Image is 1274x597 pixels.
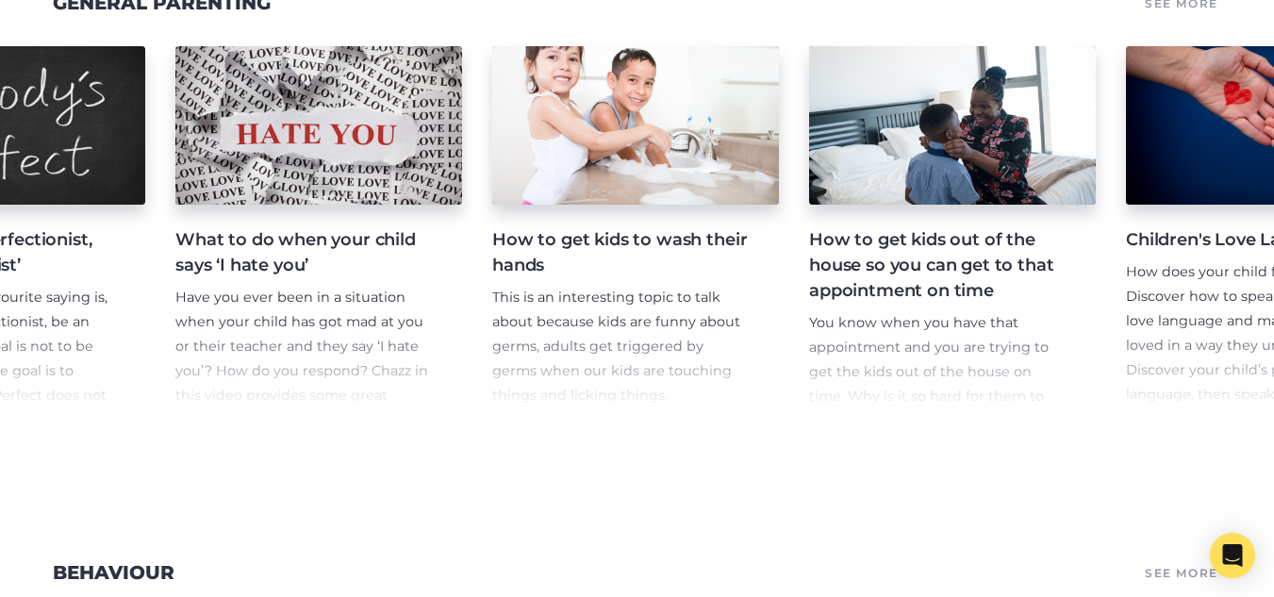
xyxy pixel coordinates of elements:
p: Have you ever been in a situation when your child has got mad at you or their teacher and they sa... [175,286,432,481]
h4: How to get kids out of the house so you can get to that appointment on time [809,227,1066,304]
a: See More [1142,559,1221,586]
p: This is an interesting topic to talk about because kids are funny about germs, adults get trigger... [492,286,749,579]
h4: How to get kids to wash their hands [492,227,749,278]
a: How to get kids out of the house so you can get to that appointment on time You know when you hav... [809,46,1096,408]
a: What to do when your child says ‘I hate you’ Have you ever been in a situation when your child ha... [175,46,462,408]
h4: What to do when your child says ‘I hate you’ [175,227,432,278]
a: Behaviour [53,561,174,584]
div: Open Intercom Messenger [1210,533,1255,578]
a: How to get kids to wash their hands This is an interesting topic to talk about because kids are f... [492,46,779,408]
p: You know when you have that appointment and you are trying to get the kids out of the house on ti... [809,311,1066,506]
